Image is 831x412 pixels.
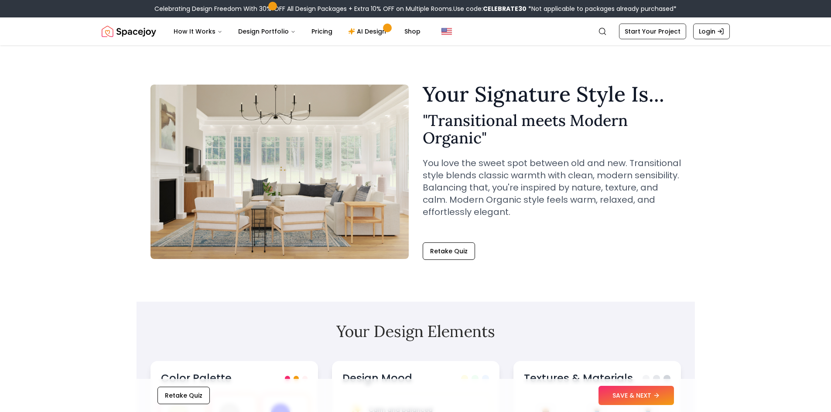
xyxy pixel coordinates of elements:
a: Login [693,24,730,39]
img: Spacejoy Logo [102,23,156,40]
img: Transitional meets Modern Organic Style Example [150,85,409,259]
h3: Design Mood [342,371,412,385]
h2: Your Design Elements [150,323,681,340]
a: Start Your Project [619,24,686,39]
div: Celebrating Design Freedom With 30% OFF All Design Packages + Extra 10% OFF on Multiple Rooms. [154,4,677,13]
h1: Your Signature Style Is... [423,84,681,105]
p: You love the sweet spot between old and new. Transitional style blends classic warmth with clean,... [423,157,681,218]
b: CELEBRATE30 [483,4,527,13]
h2: " Transitional meets Modern Organic " [423,112,681,146]
button: Design Portfolio [231,23,303,40]
a: AI Design [341,23,396,40]
button: SAVE & NEXT [598,386,674,405]
button: How It Works [167,23,229,40]
button: Retake Quiz [423,242,475,260]
a: Shop [397,23,427,40]
button: Retake Quiz [157,387,210,404]
nav: Main [167,23,427,40]
h3: Color Palette [161,371,232,385]
a: Spacejoy [102,23,156,40]
nav: Global [102,17,730,45]
img: United States [441,26,452,37]
span: *Not applicable to packages already purchased* [527,4,677,13]
a: Pricing [304,23,339,40]
span: Use code: [453,4,527,13]
h3: Textures & Materials [524,371,633,385]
